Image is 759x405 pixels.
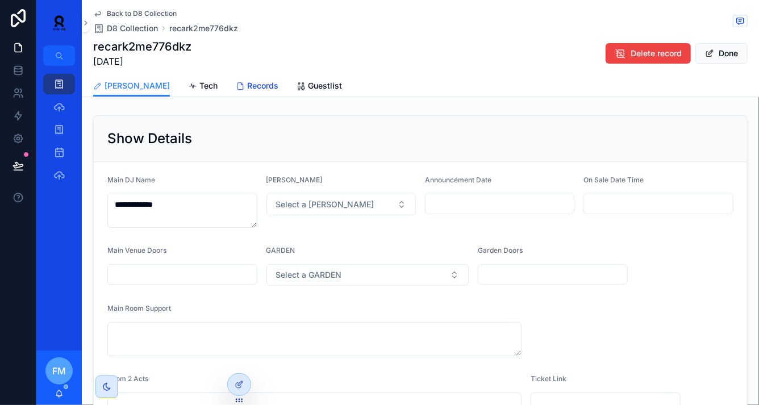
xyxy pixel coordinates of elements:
button: Delete record [606,43,691,64]
span: Room 2 Acts [107,374,148,383]
span: GARDEN [266,246,295,254]
span: Tech [199,80,218,91]
button: Select Button [266,194,416,215]
span: [PERSON_NAME] [105,80,170,91]
div: scrollable content [36,66,82,200]
span: [PERSON_NAME] [266,176,323,184]
span: FM [52,364,66,378]
span: Records [247,80,278,91]
span: Select a [PERSON_NAME] [276,199,374,210]
a: [PERSON_NAME] [93,76,170,97]
h2: Show Details [107,130,192,148]
a: Guestlist [297,76,342,98]
span: Guestlist [308,80,342,91]
h1: recark2me776dkz [93,39,191,55]
a: Tech [188,76,218,98]
span: [DATE] [93,55,191,68]
span: Main DJ Name [107,176,155,184]
a: recark2me776dkz [169,23,238,34]
button: Done [695,43,748,64]
span: Main Venue Doors [107,246,166,254]
a: Back to D8 Collection [93,9,177,18]
span: D8 Collection [107,23,158,34]
span: Delete record [631,48,682,59]
span: Back to D8 Collection [107,9,177,18]
button: Select Button [266,264,469,286]
span: Main Room Support [107,304,171,312]
span: On Sale Date Time [583,176,644,184]
a: Records [236,76,278,98]
a: D8 Collection [93,23,158,34]
span: Announcement Date [425,176,491,184]
span: Select a GARDEN [276,269,342,281]
span: Garden Doors [478,246,523,254]
span: Ticket Link [531,374,566,383]
img: App logo [45,14,73,32]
